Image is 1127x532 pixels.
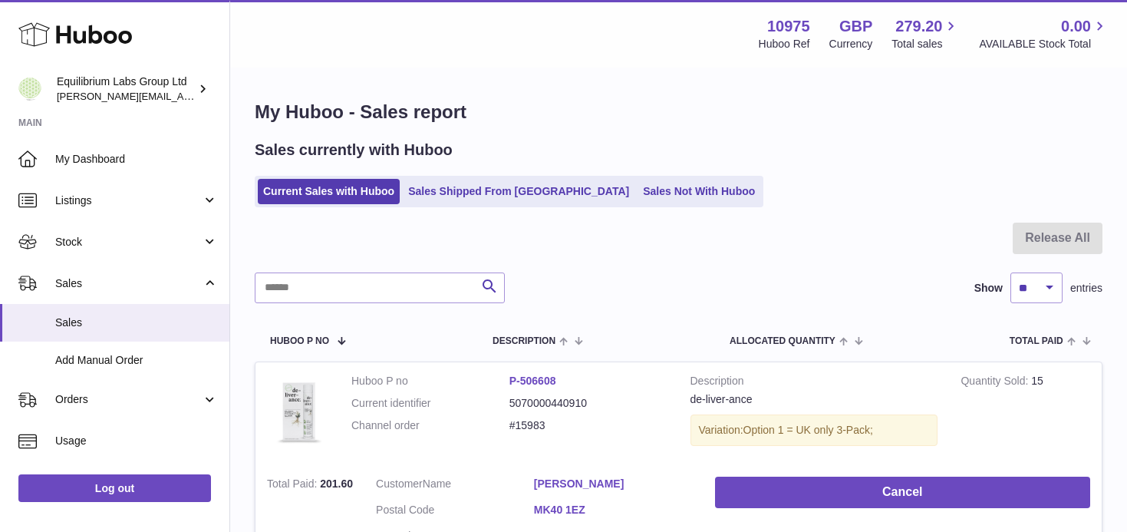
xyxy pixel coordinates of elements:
dt: Current identifier [351,396,509,411]
div: Variation: [690,415,938,446]
span: 0.00 [1061,16,1091,37]
span: Listings [55,193,202,208]
strong: GBP [839,16,872,37]
dt: Name [376,477,534,495]
span: 279.20 [895,16,942,37]
span: Total paid [1010,336,1063,346]
span: Add Manual Order [55,353,218,368]
span: entries [1070,281,1102,296]
span: [PERSON_NAME][EMAIL_ADDRESS][DOMAIN_NAME] [57,90,308,102]
a: Current Sales with Huboo [258,179,400,204]
strong: Description [690,374,938,392]
strong: Quantity Sold [961,375,1031,391]
td: 15 [949,362,1102,465]
a: Sales Shipped From [GEOGRAPHIC_DATA] [403,179,634,204]
span: Huboo P no [270,336,329,346]
span: Total sales [891,37,960,51]
h1: My Huboo - Sales report [255,100,1102,124]
a: [PERSON_NAME] [534,477,692,491]
dd: #15983 [509,418,667,433]
span: AVAILABLE Stock Total [979,37,1109,51]
a: P-506608 [509,375,556,387]
dt: Postal Code [376,503,534,521]
dt: Huboo P no [351,374,509,388]
span: 201.60 [320,477,353,490]
a: Sales Not With Huboo [638,179,760,204]
div: de-liver-ance [690,392,938,407]
img: h.woodrow@theliverclinic.com [18,78,41,101]
img: 3PackDeliverance_Front.jpg [267,374,328,450]
h2: Sales currently with Huboo [255,140,453,160]
span: Customer [376,477,423,490]
label: Show [974,281,1003,296]
strong: 10975 [767,16,810,37]
span: Usage [55,434,218,448]
span: Sales [55,316,218,330]
div: Huboo Ref [759,37,810,51]
div: Equilibrium Labs Group Ltd [57,74,195,104]
span: Option 1 = UK only 3-Pack; [743,424,873,436]
span: Stock [55,235,202,249]
span: My Dashboard [55,152,218,167]
span: Orders [55,392,202,407]
button: Cancel [715,477,1090,508]
span: Description [493,336,555,346]
span: ALLOCATED Quantity [730,336,835,346]
a: 0.00 AVAILABLE Stock Total [979,16,1109,51]
a: Log out [18,474,211,502]
dd: 5070000440910 [509,396,667,411]
dt: Channel order [351,418,509,433]
div: Currency [829,37,873,51]
strong: Total Paid [267,477,320,494]
a: MK40 1EZ [534,503,692,517]
a: 279.20 Total sales [891,16,960,51]
span: Sales [55,276,202,291]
